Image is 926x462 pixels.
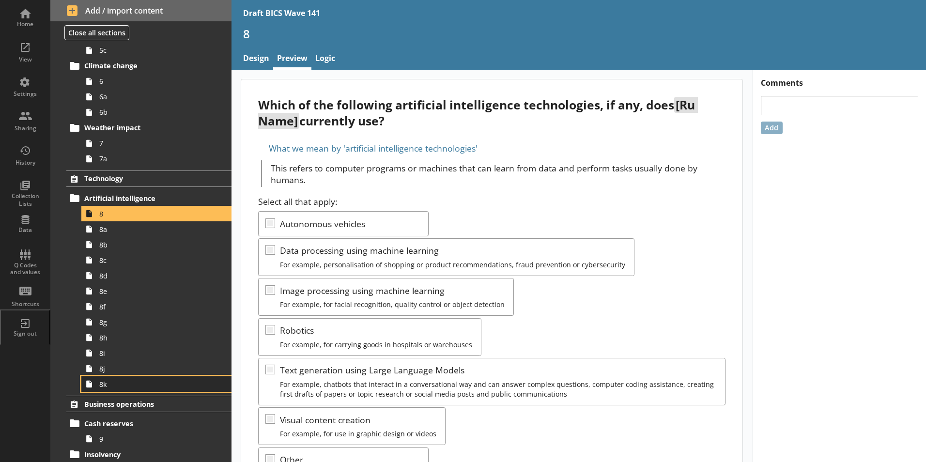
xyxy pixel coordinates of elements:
[8,159,42,167] div: History
[243,8,320,18] div: Draft BICS Wave 141
[66,58,231,74] a: Climate change
[81,345,231,361] a: 8i
[84,123,203,132] span: Weather impact
[311,49,339,70] a: Logic
[84,419,203,428] span: Cash reserves
[81,237,231,252] a: 8b
[8,300,42,308] div: Shortcuts
[271,162,725,185] p: This refers to computer programs or machines that can learn from data and perform tasks usually d...
[66,190,231,206] a: Artificial intelligence
[99,349,207,358] span: 8i
[50,170,231,392] li: TechnologyArtificial intelligence88a8b8c8d8e8f8g8h8i8j8k
[99,333,207,342] span: 8h
[99,256,207,265] span: 8c
[239,49,273,70] a: Design
[99,364,207,373] span: 8j
[84,450,203,459] span: Insolvency
[8,192,42,207] div: Collection Lists
[99,108,207,117] span: 6b
[71,190,231,392] li: Artificial intelligence88a8b8c8d8e8f8g8h8i8j8k
[99,434,207,444] span: 9
[81,361,231,376] a: 8j
[84,194,203,203] span: Artificial intelligence
[81,136,231,151] a: 7
[99,240,207,249] span: 8b
[81,376,231,392] a: 8k
[81,330,231,345] a: 8h
[99,318,207,327] span: 8g
[99,46,207,55] span: 5c
[8,330,42,338] div: Sign out
[84,61,203,70] span: Climate change
[84,174,203,183] span: Technology
[81,105,231,120] a: 6b
[66,447,231,462] a: Insolvency
[99,154,207,163] span: 7a
[99,139,207,148] span: 7
[81,431,231,447] a: 9
[81,299,231,314] a: 8f
[99,225,207,234] span: 8a
[8,20,42,28] div: Home
[8,226,42,234] div: Data
[99,209,207,218] span: 8
[81,314,231,330] a: 8g
[99,77,207,86] span: 6
[66,396,231,412] a: Business operations
[8,90,42,98] div: Settings
[81,252,231,268] a: 8c
[8,56,42,63] div: View
[64,25,129,40] button: Close all sections
[99,380,207,389] span: 8k
[99,302,207,311] span: 8f
[81,74,231,89] a: 6
[258,140,725,156] div: What we mean by 'artificial intelligence technologies'
[99,287,207,296] span: 8e
[66,120,231,136] a: Weather impact
[81,151,231,167] a: 7a
[71,120,231,167] li: Weather impact77a
[273,49,311,70] a: Preview
[99,271,207,280] span: 8d
[81,268,231,283] a: 8d
[243,26,914,41] h1: 8
[81,221,231,237] a: 8a
[8,262,42,276] div: Q Codes and values
[66,170,231,187] a: Technology
[71,416,231,447] li: Cash reserves9
[258,97,698,129] span: [Ru Name]
[99,92,207,101] span: 6a
[81,43,231,58] a: 5c
[81,89,231,105] a: 6a
[66,416,231,431] a: Cash reserves
[71,58,231,120] li: Climate change66a6b
[67,5,216,16] span: Add / import content
[84,400,203,409] span: Business operations
[258,97,725,129] div: Which of the following artificial intelligence technologies, if any, does currently use?
[81,206,231,221] a: 8
[8,124,42,132] div: Sharing
[81,283,231,299] a: 8e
